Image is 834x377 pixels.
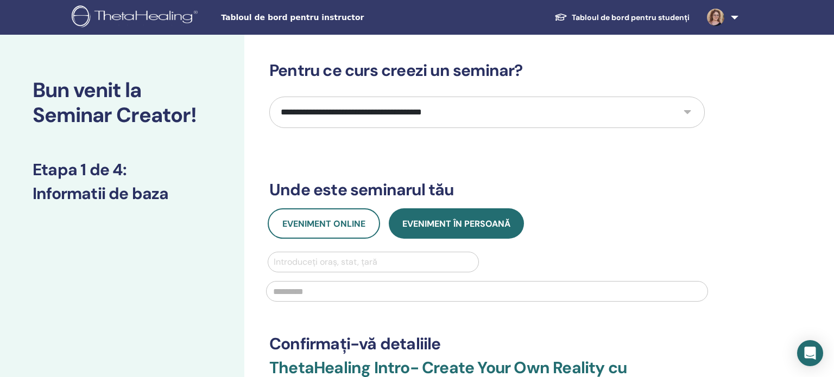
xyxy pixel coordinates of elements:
[402,218,510,229] span: Eveniment în persoană
[282,218,365,229] span: Eveniment online
[72,5,201,30] img: logo.png
[269,334,705,354] h3: Confirmați-vă detaliile
[269,180,705,200] h3: Unde este seminarul tău
[221,12,384,23] span: Tabloul de bord pentru instructor
[33,78,212,127] h2: Bun venit la Seminar Creator!
[546,8,698,28] a: Tabloul de bord pentru studenți
[33,184,212,203] h3: Informatii de baza
[269,61,705,80] h3: Pentru ce curs creezi un seminar?
[797,340,823,366] div: Open Intercom Messenger
[707,9,724,26] img: default.jpg
[554,12,567,22] img: graduation-cap-white.svg
[33,160,212,180] h3: Etapa 1 de 4 :
[268,208,380,239] button: Eveniment online
[389,208,524,239] button: Eveniment în persoană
